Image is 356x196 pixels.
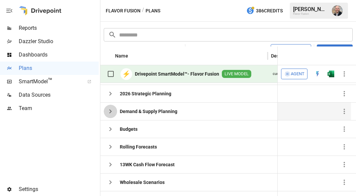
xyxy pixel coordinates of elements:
[120,161,175,168] b: 13WK Cash Flow Forecast
[120,126,138,132] b: Budgets
[19,78,80,86] span: SmartModel
[332,5,343,16] img: Dustin Jacobson
[19,24,99,32] span: Reports
[328,71,334,77] div: Open in Excel
[314,71,321,77] div: Open in Quick Edit
[271,53,296,59] div: Description
[19,64,99,72] span: Plans
[48,77,53,85] span: ™
[120,108,177,115] b: Demand & Supply Planning
[19,51,99,59] span: Dashboards
[142,7,144,15] div: /
[244,5,285,17] button: 386Credits
[328,71,334,77] img: excel-icon.76473adf.svg
[19,104,99,112] span: Team
[271,44,311,64] button: Add Folder
[291,70,304,78] span: Agent
[106,7,141,15] button: Flavor Fusion
[317,44,353,63] button: New Plan
[135,71,219,77] b: Drivepoint SmartModel™- Flavor Fusion
[120,90,171,97] b: 2026 Strategic Planning
[314,71,321,77] img: quick-edit-flash.b8aec18c.svg
[19,37,99,45] span: Dazzler Studio
[273,71,339,77] div: current live model - permission required
[19,185,99,193] span: Settings
[342,51,351,61] button: Sort
[129,51,138,61] button: Sort
[115,53,128,59] div: Name
[120,179,165,186] b: Wholesale Scenarios
[19,91,99,99] span: Data Sources
[256,7,283,15] span: 386 Credits
[281,69,307,79] button: Agent
[328,1,347,20] button: Dustin Jacobson
[120,68,132,80] div: ⚡
[293,6,328,12] div: [PERSON_NAME]
[222,71,251,77] span: LIVE MODEL
[293,12,328,15] div: Flavor Fusion
[120,143,157,150] b: Rolling Forecasts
